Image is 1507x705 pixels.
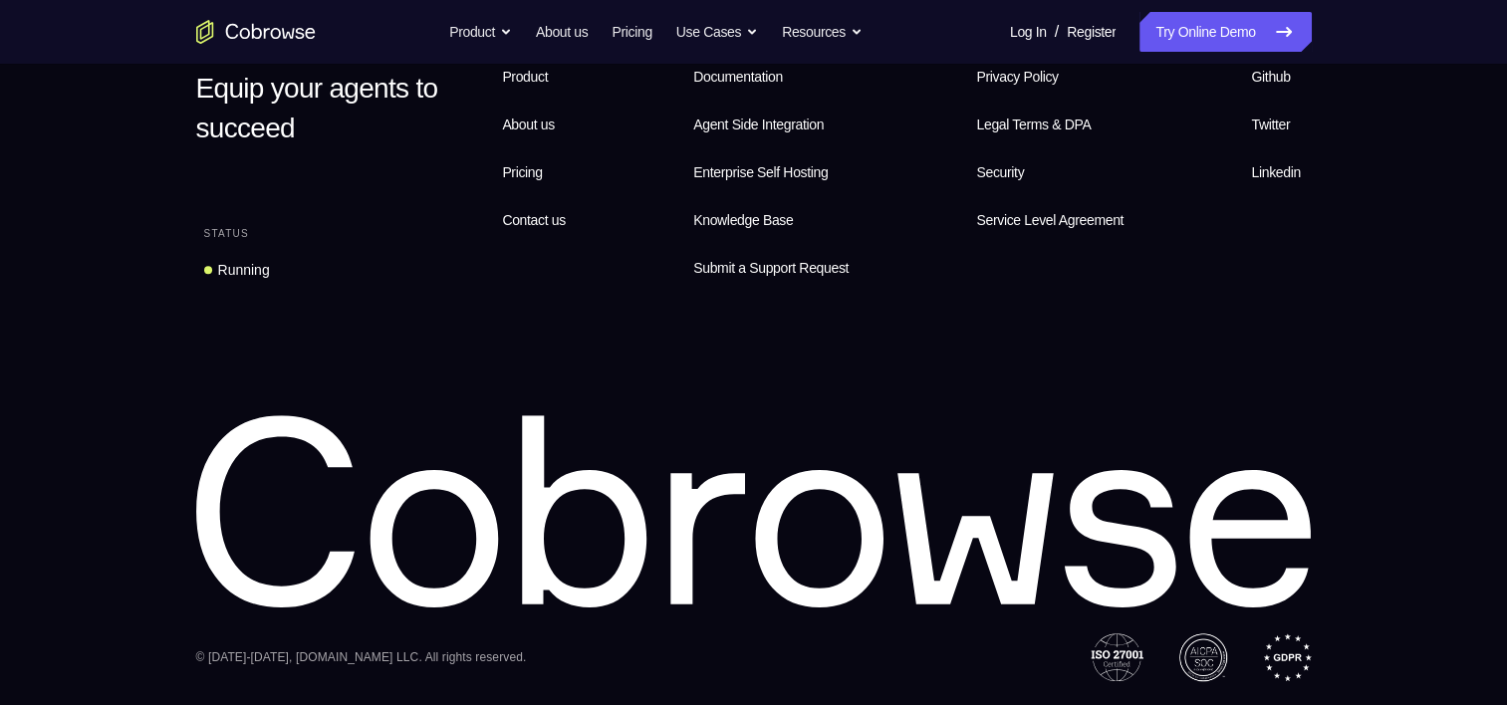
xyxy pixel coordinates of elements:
span: / [1055,20,1059,44]
a: Enterprise Self Hosting [685,152,857,192]
a: Github [1243,57,1311,97]
a: Knowledge Base [685,200,857,240]
button: Clear filters [499,124,616,164]
a: Service Level Agreement [968,200,1131,240]
a: Submit a Support Request [685,248,857,288]
input: Filter devices... [113,66,364,86]
a: Agent Side Integration [685,105,857,144]
img: GDPR [1263,633,1312,681]
span: Equip your agents to succeed [196,73,438,143]
button: Use Cases [676,12,758,52]
div: Status [196,220,257,248]
h1: Connect [77,12,185,44]
a: About us [536,12,588,52]
div: Running [218,260,270,280]
a: Settings [12,104,48,139]
span: Contact us [502,212,565,228]
a: Security [968,152,1131,192]
a: Go to the home page [196,20,316,44]
button: 6-digit code [345,599,465,639]
button: Resources [782,12,863,52]
button: Product [449,12,512,52]
span: Legal Terms & DPA [976,117,1091,132]
a: Pricing [612,12,651,52]
span: Product [502,69,548,85]
a: Privacy Policy [968,57,1131,97]
a: Contact us [494,200,573,240]
span: Pricing [502,164,542,180]
a: Pricing [494,152,573,192]
img: ISO [1091,633,1142,681]
a: Running [196,252,278,288]
a: Legal Terms & DPA [968,105,1131,144]
a: Documentation [685,57,857,97]
span: Service Level Agreement [976,208,1124,232]
span: Submit a Support Request [693,256,849,280]
span: Enterprise Self Hosting [693,160,849,184]
a: Register [1067,12,1116,52]
label: demo_id [395,66,458,86]
span: Knowledge Base [693,212,793,228]
span: Agent Side Integration [693,113,849,136]
span: Security [976,164,1024,180]
span: Privacy Policy [976,69,1058,85]
a: About us [494,105,573,144]
a: Connect [12,12,48,48]
label: Email [601,66,636,86]
a: Linkedin [1243,152,1311,192]
span: Github [1251,69,1290,85]
img: AICPA SOC [1179,633,1227,681]
a: Try Online Demo [1139,12,1311,52]
span: Twitter [1251,117,1290,132]
a: Twitter [1243,105,1311,144]
div: © [DATE]-[DATE], [DOMAIN_NAME] LLC. All rights reserved. [196,647,527,667]
button: Refresh [701,60,733,92]
a: Log In [1010,12,1047,52]
span: Documentation [693,69,783,85]
a: Sessions [12,58,48,94]
span: Linkedin [1251,164,1300,180]
span: About us [502,117,554,132]
a: Product [494,57,573,97]
span: No devices found that match your filters. [195,135,495,152]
